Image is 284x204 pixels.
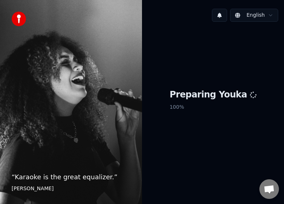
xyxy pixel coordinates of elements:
[170,89,256,101] h1: Preparing Youka
[12,12,26,26] img: youka
[170,101,256,114] p: 100 %
[12,185,130,192] footer: [PERSON_NAME]
[12,172,130,182] p: “ Karaoke is the great equalizer. ”
[259,179,279,199] a: Open chat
